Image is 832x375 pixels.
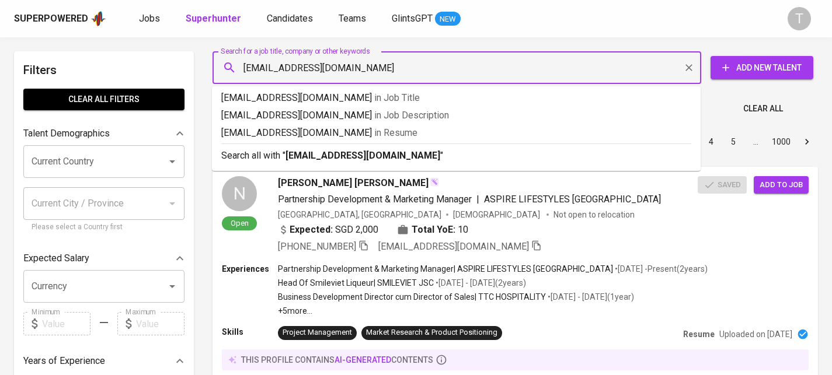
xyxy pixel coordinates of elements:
span: [PERSON_NAME] [PERSON_NAME] [278,176,429,190]
span: | [476,192,479,206]
a: Teams [339,12,368,26]
button: Open [164,153,180,170]
span: Clear All filters [33,92,175,107]
span: 10 [458,223,468,237]
div: Expected Salary [23,247,184,270]
span: in Job Description [374,110,449,121]
p: • [DATE] - [DATE] ( 2 years ) [434,277,526,289]
img: app logo [90,10,106,27]
p: Years of Experience [23,354,105,368]
a: Candidates [267,12,315,26]
b: Superhunter [186,13,241,24]
span: Candidates [267,13,313,24]
button: Add to job [754,176,809,194]
p: Not open to relocation [553,209,635,220]
p: Head Of Smileviet Liqueur | SMILEVIET JSC [278,277,434,289]
div: Project Management [283,327,352,338]
div: Years of Experience [23,349,184,373]
span: [DEMOGRAPHIC_DATA] [453,209,542,220]
span: Add New Talent [720,61,804,75]
div: Superpowered [14,12,88,26]
button: Go to page 1000 [768,132,794,151]
p: this profile contains contents [241,354,433,366]
span: [EMAIL_ADDRESS][DOMAIN_NAME] [378,241,529,252]
span: Clear All [743,101,783,116]
span: NEW [435,13,461,25]
span: Partnership Development & Marketing Manager [278,194,472,205]
p: • [DATE] - [DATE] ( 1 year ) [546,291,634,303]
span: Jobs [139,13,160,24]
p: [EMAIL_ADDRESS][DOMAIN_NAME] [221,108,691,122]
p: Skills [222,326,278,338]
a: GlintsGPT NEW [392,12,461,26]
span: Open [226,218,253,228]
p: Please select a Country first [32,222,176,233]
b: [EMAIL_ADDRESS][DOMAIN_NAME] [286,150,440,161]
div: Market Research & Product Positioning [366,327,497,338]
div: … [746,136,765,148]
span: ASPIRE LIFESTYLES [GEOGRAPHIC_DATA] [484,194,661,205]
nav: pagination navigation [611,132,818,151]
button: Open [164,278,180,295]
button: Clear All [739,98,788,120]
p: [EMAIL_ADDRESS][DOMAIN_NAME] [221,126,691,140]
span: [PHONE_NUMBER] [278,241,356,252]
p: Experiences [222,263,278,275]
b: Expected: [290,223,333,237]
button: Clear [681,59,697,76]
button: Go to page 5 [724,132,743,151]
button: Go to page 4 [702,132,720,151]
b: Total YoE: [412,223,455,237]
span: Add to job [760,178,803,192]
button: Clear All filters [23,89,184,110]
div: SGD 2,000 [278,223,378,237]
div: N [222,176,257,211]
a: Superhunter [186,12,243,26]
div: T [788,7,811,30]
div: [GEOGRAPHIC_DATA], [GEOGRAPHIC_DATA] [278,209,441,220]
span: Teams [339,13,366,24]
p: • [DATE] - Present ( 2 years ) [613,263,708,275]
a: Jobs [139,12,162,26]
span: in Job Title [374,92,420,103]
span: in Resume [374,127,417,138]
button: Add New Talent [711,56,813,79]
div: Talent Demographics [23,122,184,145]
p: Search all with " " [221,149,691,163]
input: Value [136,312,184,335]
p: +5 more ... [278,305,708,317]
p: Partnership Development & Marketing Manager | ASPIRE LIFESTYLES [GEOGRAPHIC_DATA] [278,263,613,275]
span: GlintsGPT [392,13,433,24]
p: [EMAIL_ADDRESS][DOMAIN_NAME] [221,91,691,105]
p: Talent Demographics [23,127,110,141]
span: AI-generated [335,355,391,365]
p: Uploaded on [DATE] [719,328,792,340]
button: Go to next page [798,132,816,151]
img: magic_wand.svg [430,177,439,187]
p: Expected Salary [23,251,89,265]
a: Superpoweredapp logo [14,10,106,27]
p: Resume [683,328,715,340]
h6: Filters [23,61,184,79]
p: Business Development Director cum Director of Sales | TTC HOSPITALITY [278,291,546,303]
input: Value [42,312,90,335]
